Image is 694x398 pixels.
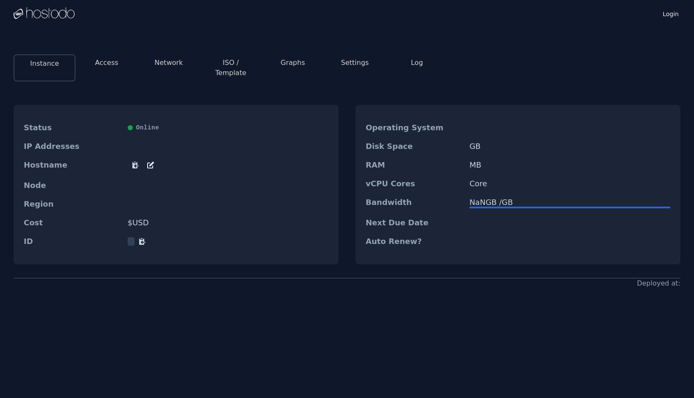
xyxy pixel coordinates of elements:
button: Graphs [281,58,305,68]
dt: IP Addresses [24,142,121,151]
button: ISO / Template [207,58,255,78]
dt: Cost [24,219,121,227]
dt: Bandwidth [366,198,463,208]
img: Logo [14,7,75,20]
dt: Hostname [24,161,121,171]
button: Access [95,58,118,68]
dt: Auto Renew? [366,237,463,246]
dt: Region [24,200,121,208]
div: Deployed at: [637,278,680,289]
dt: Operating System [366,123,463,132]
dt: RAM [366,161,463,169]
button: Network [154,58,183,68]
div: Online [128,123,328,132]
dd: GB [470,142,670,151]
dd: MB [470,161,670,169]
a: Login [661,8,680,18]
button: Settings [341,58,369,68]
dd: Core [470,179,670,188]
button: Log [411,58,423,68]
dt: Next Due Date [366,219,463,227]
button: Instance [30,59,59,69]
dt: ID [24,237,121,246]
dt: Disk Space [366,142,463,151]
dd: $ USD [128,219,328,227]
div: NaN GB / GB [470,198,670,207]
dt: vCPU Cores [366,179,463,188]
dt: Node [24,181,121,190]
dt: Status [24,123,121,132]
